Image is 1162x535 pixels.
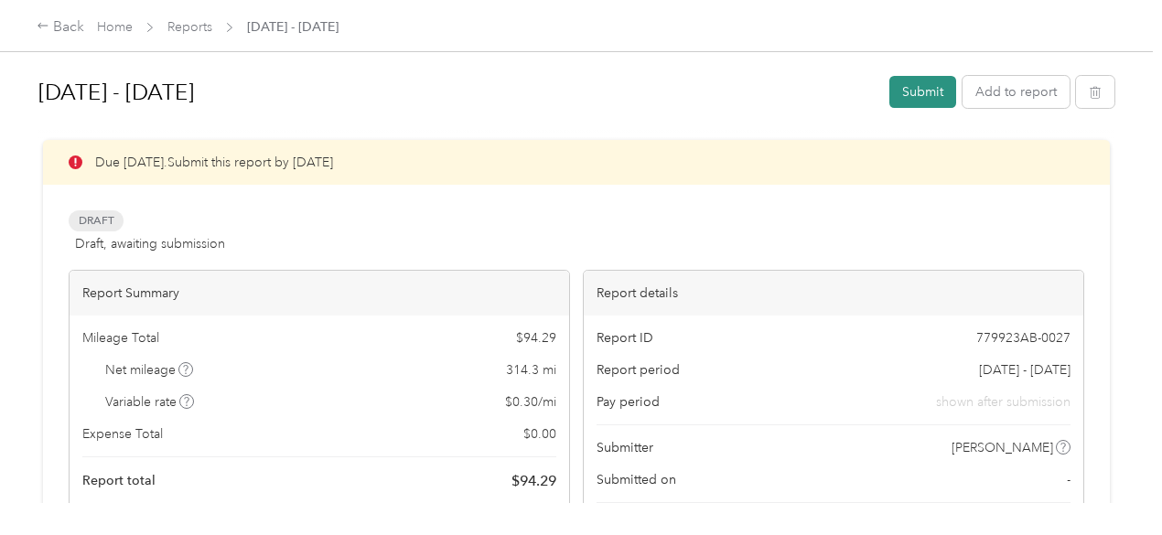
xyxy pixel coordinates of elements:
span: 779923AB-0027 [976,328,1071,348]
span: Draft, awaiting submission [75,234,225,253]
span: Draft [69,210,124,231]
span: [DATE] - [DATE] [979,360,1071,380]
span: Report ID [597,328,653,348]
span: [PERSON_NAME] [952,438,1053,457]
div: Back [37,16,84,38]
span: Expense Total [82,424,163,444]
span: Variable rate [105,392,195,412]
a: Home [97,19,133,35]
span: Mileage Total [82,328,159,348]
span: $ 94.29 [511,470,556,492]
span: Report total [82,471,156,490]
span: [DATE] - [DATE] [247,17,339,37]
span: Submitted on [597,470,676,489]
h1: Aug 16 - 31, 2025 [38,70,877,114]
div: Report details [584,271,1083,316]
span: 314.3 mi [506,360,556,380]
span: Pay period [597,392,660,412]
button: Add to report [963,76,1070,108]
iframe: Everlance-gr Chat Button Frame [1060,433,1162,535]
span: Net mileage [105,360,194,380]
a: Reports [167,19,212,35]
span: shown after submission [936,392,1071,412]
span: $ 0.00 [523,424,556,444]
div: Report Summary [70,271,569,316]
span: Report period [597,360,680,380]
div: Due [DATE]. Submit this report by [DATE] [43,140,1110,185]
span: $ 94.29 [516,328,556,348]
button: Submit [889,76,956,108]
span: $ 0.30 / mi [505,392,556,412]
span: Submitter [597,438,653,457]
